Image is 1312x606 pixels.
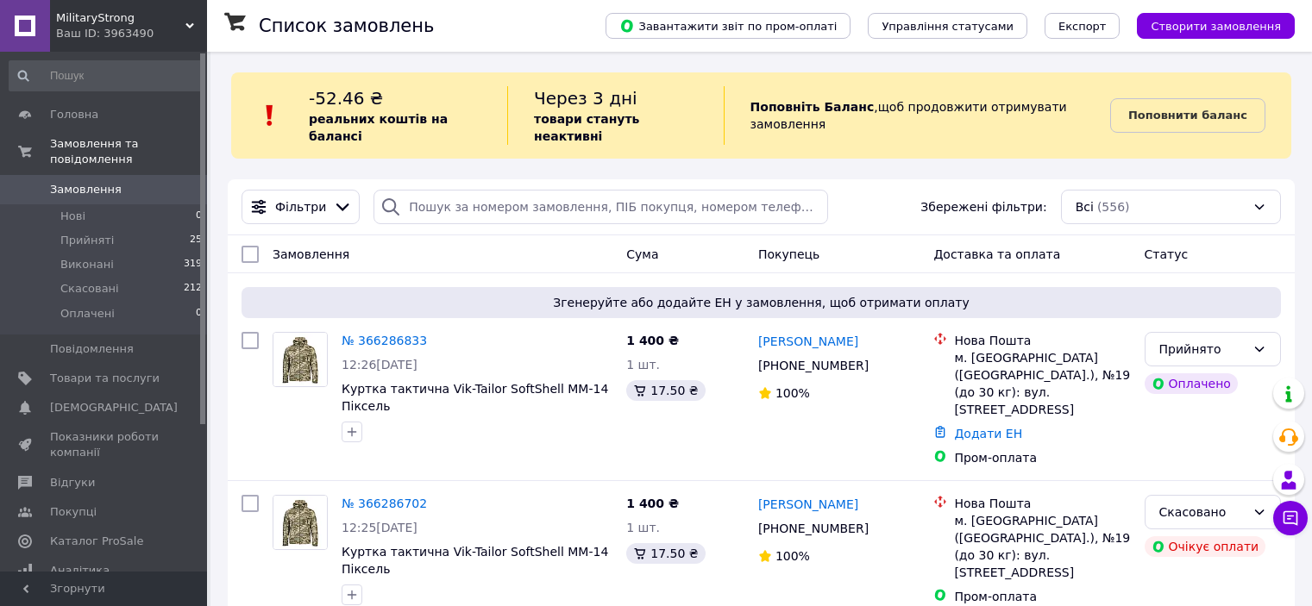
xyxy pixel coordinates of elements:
input: Пошук [9,60,204,91]
div: 17.50 ₴ [626,543,705,564]
span: Оплачені [60,306,115,322]
span: Прийняті [60,233,114,248]
span: Каталог ProSale [50,534,143,549]
span: Покупець [758,247,819,261]
div: [PHONE_NUMBER] [755,353,872,378]
span: Доставка та оплата [933,247,1060,261]
span: -52.46 ₴ [309,88,383,109]
span: 1 400 ₴ [626,334,679,347]
span: Збережені фільтри: [920,198,1046,216]
button: Управління статусами [868,13,1027,39]
span: Замовлення та повідомлення [50,136,207,167]
div: Прийнято [1159,340,1246,359]
button: Чат з покупцем [1273,501,1308,535]
span: Нові [60,209,85,224]
a: Куртка тактична Vik-Tailor SoftShell MM-14 Піксель [342,382,608,413]
span: [DEMOGRAPHIC_DATA] [50,400,178,415]
span: Покупці [50,504,97,520]
a: Поповнити баланс [1110,98,1265,133]
span: Виконані [60,257,114,272]
button: Завантажити звіт по пром-оплаті [606,13,851,39]
div: [PHONE_NUMBER] [755,516,872,540]
a: № 366286833 [342,334,427,347]
span: 25 [190,233,202,248]
span: MilitaryStrong [56,10,185,26]
span: Управління статусами [882,20,1014,33]
span: Замовлення [273,247,349,261]
span: 1 шт. [626,521,660,534]
a: № 366286702 [342,497,427,510]
div: м. [GEOGRAPHIC_DATA] ([GEOGRAPHIC_DATA].), №19 (до 30 кг): вул. [STREET_ADDRESS] [954,512,1130,581]
span: Статус [1145,247,1189,261]
div: Оплачено [1145,373,1238,394]
b: товари стануть неактивні [534,112,639,143]
span: Через 3 дні [534,88,637,109]
button: Створити замовлення [1137,13,1295,39]
div: Нова Пошта [954,332,1130,349]
span: Головна [50,107,98,122]
a: Фото товару [273,495,328,550]
a: [PERSON_NAME] [758,496,858,513]
button: Експорт [1045,13,1121,39]
div: Скасовано [1159,503,1246,522]
span: Аналітика [50,563,110,578]
div: , щоб продовжити отримувати замовлення [724,86,1110,145]
span: Згенеруйте або додайте ЕН у замовлення, щоб отримати оплату [248,294,1274,311]
img: :exclamation: [257,103,283,128]
span: Cума [626,247,658,261]
a: Фото товару [273,332,328,387]
span: 319 [184,257,202,272]
span: 100% [775,549,810,563]
div: Пром-оплата [954,588,1130,605]
span: 12:26[DATE] [342,358,417,372]
div: 17.50 ₴ [626,380,705,401]
span: Завантажити звіт по пром-оплаті [619,18,837,34]
b: Поповніть Баланс [750,100,875,114]
span: Створити замовлення [1151,20,1281,33]
h1: Список замовлень [259,16,434,36]
a: [PERSON_NAME] [758,333,858,350]
span: Фільтри [275,198,326,216]
span: Експорт [1058,20,1107,33]
span: 212 [184,281,202,297]
span: 100% [775,386,810,400]
span: 1 шт. [626,358,660,372]
span: Замовлення [50,182,122,197]
span: Всі [1076,198,1094,216]
a: Створити замовлення [1120,18,1295,32]
span: 0 [196,209,202,224]
div: Ваш ID: 3963490 [56,26,207,41]
a: Додати ЕН [954,427,1022,440]
img: Фото товару [273,496,327,549]
span: Відгуки [50,475,95,490]
span: Скасовані [60,281,119,297]
b: реальних коштів на балансі [309,112,448,143]
div: Очікує оплати [1145,536,1266,557]
div: Пром-оплата [954,449,1130,466]
span: 1 400 ₴ [626,497,679,510]
input: Пошук за номером замовлення, ПІБ покупця, номером телефону, Email, номером накладної [374,190,828,224]
span: 12:25[DATE] [342,521,417,534]
span: 0 [196,306,202,322]
b: Поповнити баланс [1128,109,1247,122]
span: Показники роботи компанії [50,429,160,460]
div: Нова Пошта [954,495,1130,512]
span: Товари та послуги [50,371,160,386]
span: (556) [1097,200,1130,214]
a: Куртка тактична Vik-Tailor SoftShell MM-14 Піксель [342,545,608,576]
img: Фото товару [273,333,327,386]
span: Повідомлення [50,341,134,357]
div: м. [GEOGRAPHIC_DATA] ([GEOGRAPHIC_DATA].), №19 (до 30 кг): вул. [STREET_ADDRESS] [954,349,1130,418]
